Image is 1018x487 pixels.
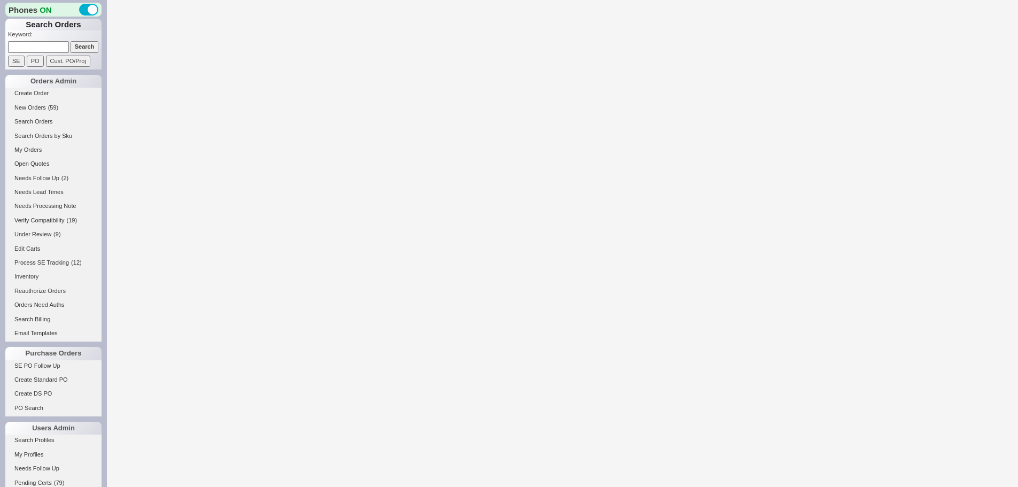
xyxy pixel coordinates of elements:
div: Orders Admin [5,75,102,88]
input: Search [71,41,99,52]
a: Needs Follow Up [5,463,102,474]
span: ( 12 ) [71,259,82,266]
a: Search Profiles [5,435,102,446]
span: ( 79 ) [54,480,65,486]
a: SE PO Follow Up [5,360,102,372]
a: Under Review(9) [5,229,102,240]
span: ( 2 ) [61,175,68,181]
span: Pending Certs [14,480,52,486]
a: Create DS PO [5,388,102,399]
span: New Orders [14,104,46,111]
span: ( 59 ) [48,104,59,111]
span: Under Review [14,231,51,237]
p: Keyword: [8,30,102,41]
a: PO Search [5,403,102,414]
a: Email Templates [5,328,102,339]
input: PO [27,56,44,67]
a: Search Orders by Sku [5,130,102,142]
a: Open Quotes [5,158,102,169]
input: SE [8,56,25,67]
span: ON [40,4,52,16]
a: Create Order [5,88,102,99]
a: My Profiles [5,449,102,460]
input: Cust. PO/Proj [46,56,90,67]
a: Edit Carts [5,243,102,254]
span: Needs Processing Note [14,203,76,209]
span: ( 9 ) [53,231,60,237]
a: Reauthorize Orders [5,285,102,297]
a: Needs Follow Up(2) [5,173,102,184]
h1: Search Orders [5,19,102,30]
a: Create Standard PO [5,374,102,385]
a: Needs Lead Times [5,187,102,198]
div: Phones [5,3,102,17]
a: New Orders(59) [5,102,102,113]
a: My Orders [5,144,102,156]
a: Needs Processing Note [5,200,102,212]
span: ( 19 ) [67,217,77,223]
a: Inventory [5,271,102,282]
a: Verify Compatibility(19) [5,215,102,226]
a: Search Orders [5,116,102,127]
span: Verify Compatibility [14,217,65,223]
a: Orders Need Auths [5,299,102,311]
div: Purchase Orders [5,347,102,360]
span: Needs Follow Up [14,175,59,181]
span: Process SE Tracking [14,259,69,266]
div: Users Admin [5,422,102,435]
a: Search Billing [5,314,102,325]
a: Process SE Tracking(12) [5,257,102,268]
span: Needs Follow Up [14,465,59,471]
